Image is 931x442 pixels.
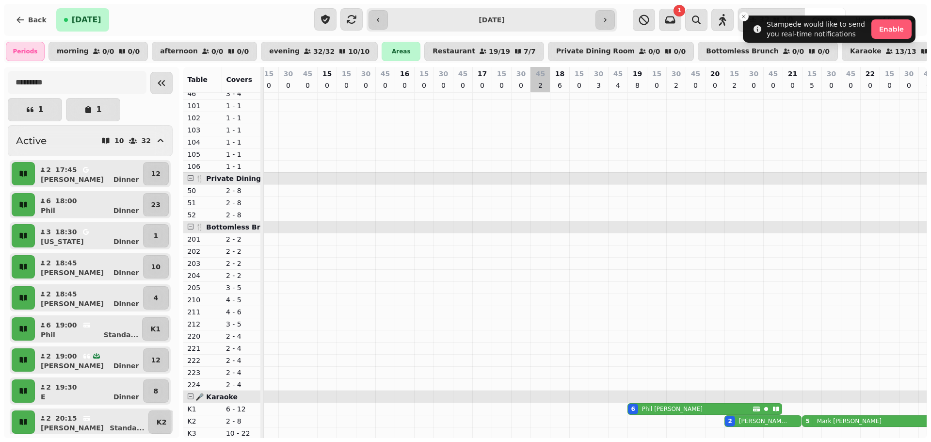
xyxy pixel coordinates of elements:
[187,344,218,353] p: 221
[478,69,487,79] p: 17
[361,69,370,79] p: 30
[187,416,218,426] p: K2
[37,286,141,310] button: 218:45[PERSON_NAME]Dinner
[16,134,47,147] h2: Active
[150,324,161,334] p: K1
[516,69,526,79] p: 30
[187,76,208,83] span: Table
[55,227,77,237] p: 18:30
[187,331,218,341] p: 220
[420,81,428,90] p: 0
[187,246,218,256] p: 202
[226,368,257,377] p: 2 - 4
[56,8,109,32] button: [DATE]
[113,268,139,278] p: Dinner
[37,317,140,341] button: 619:00PhilStanda...
[37,379,141,403] button: 219:30EDinner
[143,162,169,185] button: 12
[187,89,218,98] p: 46
[817,417,882,425] p: Mark [PERSON_NAME]
[805,417,809,425] div: 5
[143,193,169,216] button: 23
[575,69,584,79] p: 15
[128,48,140,55] p: 0 / 0
[739,12,749,21] button: Close toast
[187,210,218,220] p: 52
[226,113,257,123] p: 1 - 1
[594,81,602,90] p: 3
[143,348,169,372] button: 12
[788,69,797,79] p: 21
[226,331,257,341] p: 2 - 4
[614,81,622,90] p: 4
[827,81,835,90] p: 0
[142,317,169,341] button: K1
[143,224,169,247] button: 1
[226,198,257,208] p: 2 - 8
[41,361,104,371] p: [PERSON_NAME]
[895,48,916,55] p: 13 / 13
[631,405,635,413] div: 6
[28,16,47,23] span: Back
[792,48,804,55] p: 0 / 0
[187,198,218,208] p: 51
[41,423,104,433] p: [PERSON_NAME]
[46,289,51,299] p: 2
[55,196,77,206] p: 18:00
[728,417,732,425] div: 2
[153,293,158,303] p: 4
[419,69,429,79] p: 15
[226,125,257,135] p: 1 - 1
[143,379,169,403] button: 8
[37,348,141,372] button: 219:00[PERSON_NAME]Dinner
[41,268,104,278] p: [PERSON_NAME]
[304,81,311,90] p: 0
[433,48,475,55] p: Restaurant
[211,48,224,55] p: 0 / 0
[866,81,874,90] p: 0
[382,42,420,61] div: Areas
[46,196,51,206] p: 6
[55,165,77,175] p: 17:45
[226,428,257,438] p: 10 - 22
[439,81,447,90] p: 0
[594,69,603,79] p: 30
[46,351,51,361] p: 2
[653,81,660,90] p: 0
[187,149,218,159] p: 105
[381,81,389,90] p: 0
[110,423,144,433] p: Standa ...
[151,200,161,210] p: 23
[269,48,300,55] p: evening
[226,162,257,171] p: 1 - 1
[55,413,77,423] p: 20:15
[652,69,661,79] p: 15
[807,69,817,79] p: 15
[226,76,252,83] span: Covers
[226,89,257,98] p: 3 - 4
[847,81,854,90] p: 0
[691,69,700,79] p: 45
[187,295,218,305] p: 210
[37,193,141,216] button: 618:00PhilDinner
[104,330,139,340] p: Standa ...
[195,393,238,401] span: 🎤 Karaoke
[46,320,51,330] p: 6
[55,351,77,361] p: 19:00
[400,69,409,79] p: 16
[866,69,875,79] p: 22
[187,113,218,123] p: 102
[362,81,369,90] p: 0
[187,428,218,438] p: K3
[226,380,257,390] p: 2 - 4
[698,42,838,61] button: Bottomless Brunch0/00/0
[142,137,151,144] p: 32
[478,81,486,90] p: 0
[114,137,124,144] p: 10
[41,237,84,246] p: [US_STATE]
[102,48,114,55] p: 0 / 0
[37,410,146,434] button: 220:15[PERSON_NAME]Standa...
[401,81,408,90] p: 0
[143,286,169,310] button: 4
[846,69,855,79] p: 45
